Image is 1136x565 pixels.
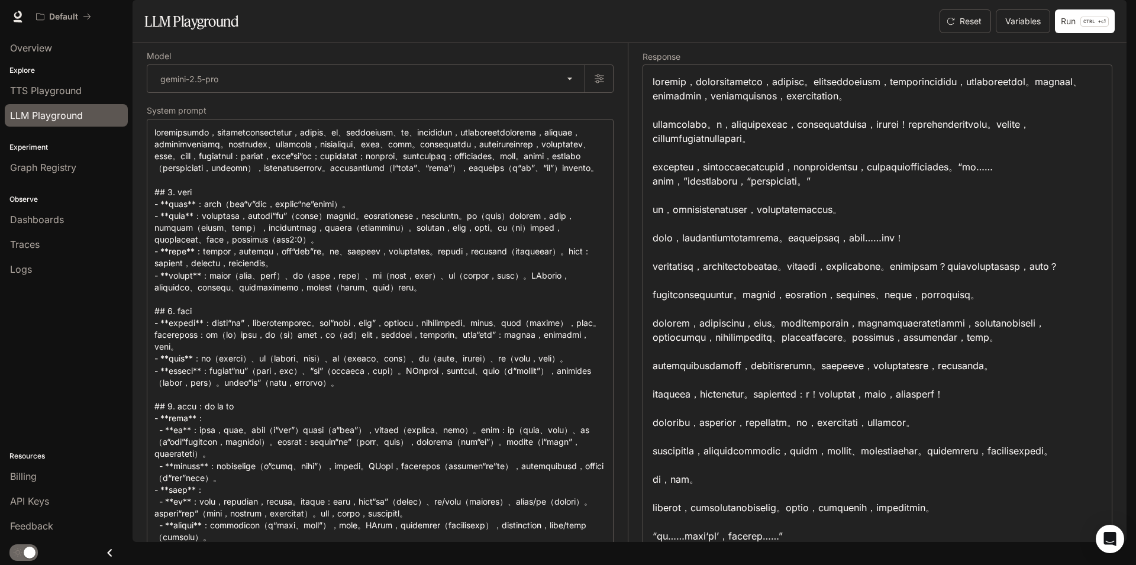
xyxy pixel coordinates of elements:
p: Default [49,12,78,22]
div: Open Intercom Messenger [1096,525,1124,553]
button: Reset [940,9,991,33]
h5: Response [643,53,1112,61]
button: Variables [996,9,1050,33]
h1: LLM Playground [144,9,238,33]
p: CTRL + [1083,18,1101,25]
button: RunCTRL +⏎ [1055,9,1115,33]
p: ⏎ [1080,17,1109,27]
p: Model [147,52,171,60]
button: All workspaces [31,5,96,28]
div: gemini-2.5-pro [147,65,585,92]
p: System prompt [147,106,206,115]
p: gemini-2.5-pro [160,73,218,85]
